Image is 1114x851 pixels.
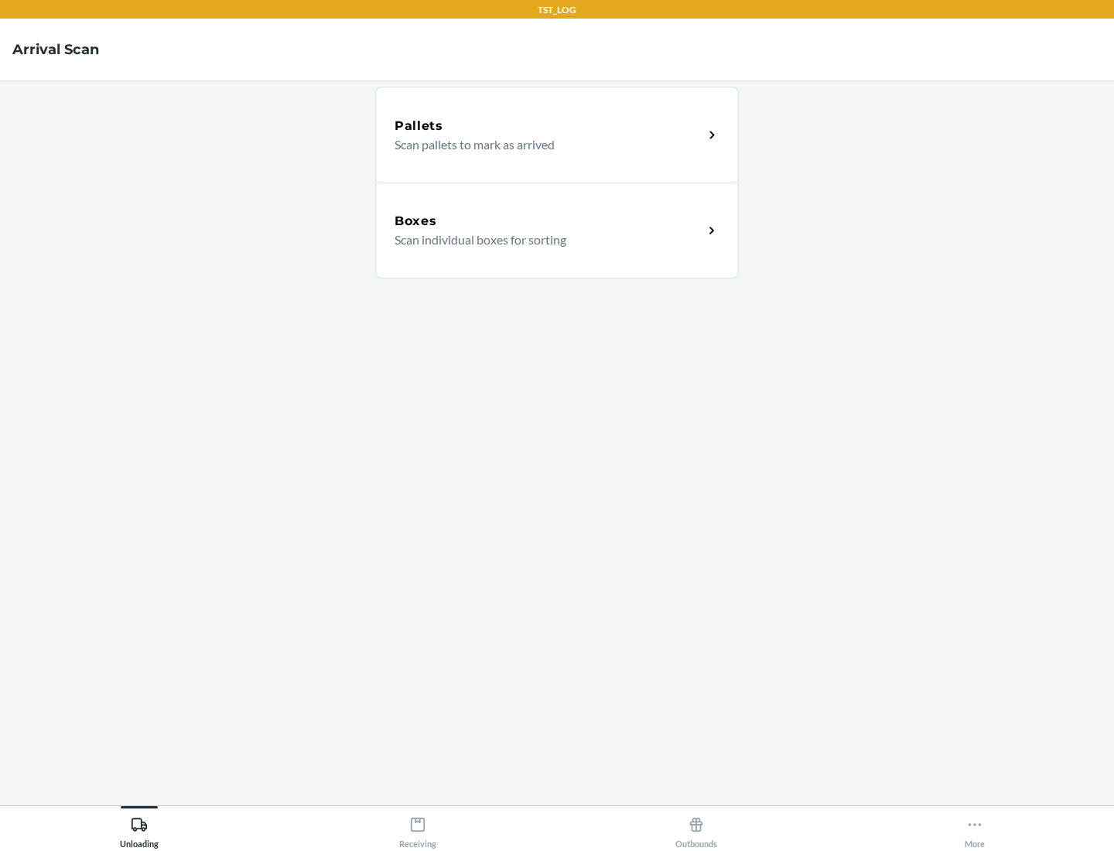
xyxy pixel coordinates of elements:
div: Outbounds [675,810,717,849]
a: PalletsScan pallets to mark as arrived [375,87,739,183]
h5: Pallets [395,117,443,135]
p: Scan individual boxes for sorting [395,231,691,249]
h5: Boxes [395,212,437,231]
div: More [965,810,985,849]
p: TST_LOG [538,3,576,17]
div: Receiving [399,810,436,849]
button: More [835,806,1114,849]
button: Receiving [278,806,557,849]
a: BoxesScan individual boxes for sorting [375,183,739,279]
p: Scan pallets to mark as arrived [395,135,691,154]
button: Outbounds [557,806,835,849]
div: Unloading [120,810,159,849]
h4: Arrival Scan [12,39,99,60]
